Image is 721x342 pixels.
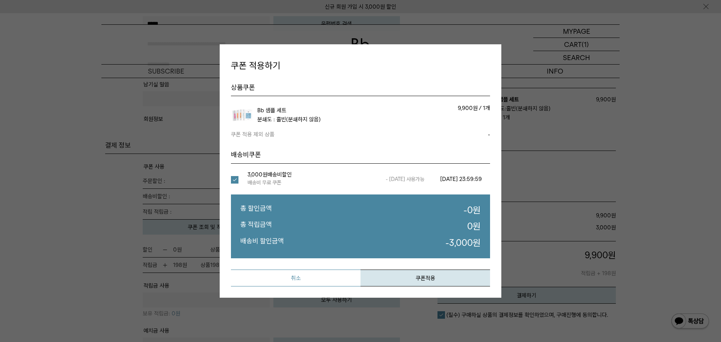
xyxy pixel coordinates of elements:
[240,204,272,217] dt: 총 할인금액
[463,204,481,217] dd: - 원
[467,221,473,232] strong: 0
[247,171,292,178] strong: 배송비할인
[445,237,481,249] dd: - 원
[467,220,481,233] dd: 원
[440,176,482,182] span: [DATE] 23:59:59
[240,237,284,249] dt: 배송비 할인금액
[247,171,267,178] b: 3,000원
[231,176,247,184] label: 선택
[449,237,473,248] strong: 3,000
[467,205,473,215] strong: 0
[231,104,253,126] img: Bb 샘플 세트
[378,175,432,184] span: - [DATE] 사용가능
[247,178,378,187] span: 배송비 무료 쿠폰
[257,116,321,123] span: 분쇄도 : 홀빈(분쇄하지 않음)
[360,270,490,286] button: 쿠폰적용
[257,107,287,114] a: Bb 샘플 세트
[231,130,438,139] td: 쿠폰 적용 제외 상품
[231,83,490,96] h5: 상품쿠폰
[231,150,490,163] h5: 배송비쿠폰
[231,59,490,72] h4: 쿠폰 적용하기
[231,270,360,286] button: 취소
[438,130,490,139] div: -
[240,220,272,233] dt: 총 적립금액
[386,104,490,113] p: 9,900원 / 1개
